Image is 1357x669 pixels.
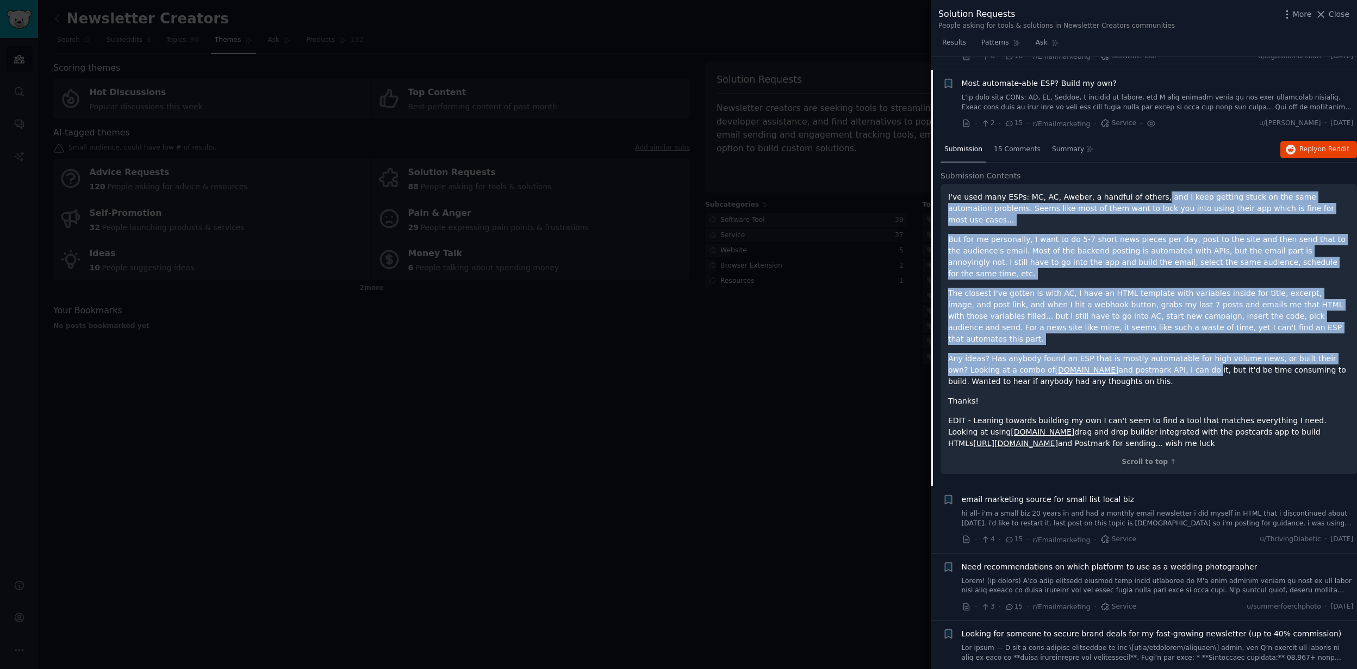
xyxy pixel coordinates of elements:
button: Replyon Reddit [1280,141,1357,158]
span: · [1026,601,1029,612]
a: Lorem! (ip dolors) A'co adip elitsedd eiusmod temp incid utlaboree do M'a enim adminim veniam qu ... [962,577,1354,596]
span: · [999,51,1001,62]
a: [DOMAIN_NAME] [1055,366,1119,374]
span: 6 [981,52,994,61]
span: · [1094,601,1096,612]
span: · [999,601,1001,612]
a: Ask [1032,34,1063,57]
p: But for me personally, I want to do 5-7 short news pieces per day, post to the site and then send... [948,234,1349,280]
span: Results [942,38,966,48]
span: · [1026,534,1029,546]
span: [DATE] [1331,52,1353,61]
span: · [1325,535,1327,544]
span: · [999,534,1001,546]
a: [DOMAIN_NAME] [1011,428,1074,436]
span: Software Tool [1100,52,1156,61]
a: Patterns [978,34,1024,57]
span: Submission Contents [941,170,1021,182]
span: [DATE] [1331,119,1353,128]
a: Lor ipsum — D sit a cons-adipisc elitseddoe te inc \[utla/etdolorem/aliquaen\] admin, ven Q’n exe... [962,643,1354,662]
span: 15 Comments [994,145,1041,154]
span: · [1094,534,1096,546]
a: L'ip dolo sita CONs: AD, EL, Seddoe, t incidid ut labore, etd M aliq enimadm venia qu nos exer ul... [962,93,1354,112]
span: [DATE] [1331,535,1353,544]
span: Service [1100,119,1136,128]
p: Thanks! [948,395,1349,407]
p: Any ideas? Has anybody found an ESP that is mostly automatable for high volume news, or built the... [948,353,1349,387]
a: [URL][DOMAIN_NAME] [973,439,1058,448]
span: · [1094,51,1096,62]
span: 16 [1005,52,1023,61]
span: · [1140,118,1142,129]
span: u/[PERSON_NAME] [1259,119,1321,128]
span: · [975,118,977,129]
span: r/Emailmarketing [1033,536,1091,544]
span: u/ThrivingDiabetic [1260,535,1321,544]
span: Close [1329,9,1349,20]
span: 3 [981,602,994,612]
div: Scroll to top ↑ [948,457,1349,467]
a: Most automate-able ESP? Build my own? [962,78,1117,89]
span: · [1325,52,1327,61]
span: · [1094,118,1096,129]
span: · [1325,119,1327,128]
span: 15 [1005,535,1023,544]
a: hi all- i'm a small biz 20 years in and had a monthly email newsletter i did myself in HTML that ... [962,509,1354,528]
p: The closest I've gotten is with AC, I have an HTML template with variables inside for title, exce... [948,288,1349,345]
span: r/Emailmarketing [1033,120,1091,128]
span: Summary [1052,145,1084,154]
span: · [999,118,1001,129]
span: More [1293,9,1312,20]
div: Solution Requests [938,8,1175,21]
span: · [1325,602,1327,612]
span: · [975,534,977,546]
span: r/Emailmarketing [1033,603,1091,611]
span: · [975,51,977,62]
span: Reply [1299,145,1349,154]
button: Close [1315,9,1349,20]
span: [DATE] [1331,602,1353,612]
span: u/bigbankmanman [1258,52,1321,61]
button: More [1281,9,1312,20]
div: People asking for tools & solutions in Newsletter Creators communities [938,21,1175,31]
span: 2 [981,119,994,128]
span: Patterns [981,38,1009,48]
a: Results [938,34,970,57]
span: Ask [1036,38,1048,48]
span: on Reddit [1318,145,1349,153]
span: Service [1100,535,1136,544]
span: · [1026,118,1029,129]
span: 15 [1005,602,1023,612]
span: u/summerfoerchphoto [1247,602,1321,612]
a: email marketing source for small list local biz [962,494,1134,505]
p: I've used many ESPs: MC, AC, Aweber, a handful of others, and I keep getting stuck on the same au... [948,191,1349,226]
span: 4 [981,535,994,544]
span: Service [1100,602,1136,612]
a: Need recommendations on which platform to use as a wedding photographer [962,561,1258,573]
span: Submission [944,145,982,154]
span: r/Emailmarketing [1033,53,1091,60]
span: · [975,601,977,612]
p: EDIT - Leaning towards building my own I can't seem to find a tool that matches everything I need... [948,415,1349,449]
span: · [1026,51,1029,62]
a: Looking for someone to secure brand deals for my fast-growing newsletter (up to 40% commission) [962,628,1342,640]
span: 15 [1005,119,1023,128]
